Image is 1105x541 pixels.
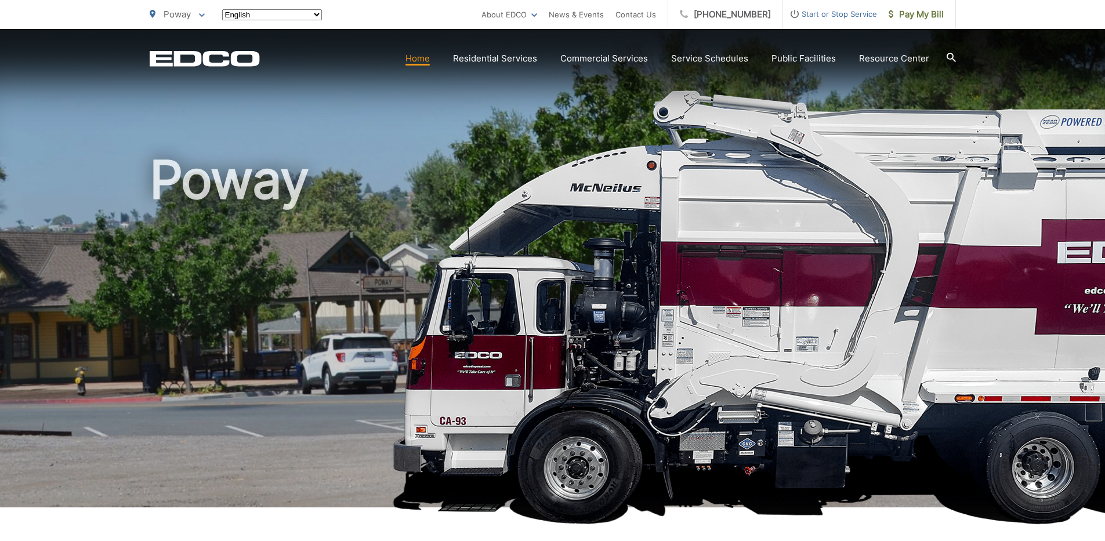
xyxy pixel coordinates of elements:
[859,52,929,66] a: Resource Center
[771,52,836,66] a: Public Facilities
[222,9,322,20] select: Select a language
[549,8,604,21] a: News & Events
[453,52,537,66] a: Residential Services
[615,8,656,21] a: Contact Us
[560,52,648,66] a: Commercial Services
[671,52,748,66] a: Service Schedules
[150,50,260,67] a: EDCD logo. Return to the homepage.
[481,8,537,21] a: About EDCO
[150,151,956,518] h1: Poway
[889,8,944,21] span: Pay My Bill
[164,9,191,20] span: Poway
[405,52,430,66] a: Home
